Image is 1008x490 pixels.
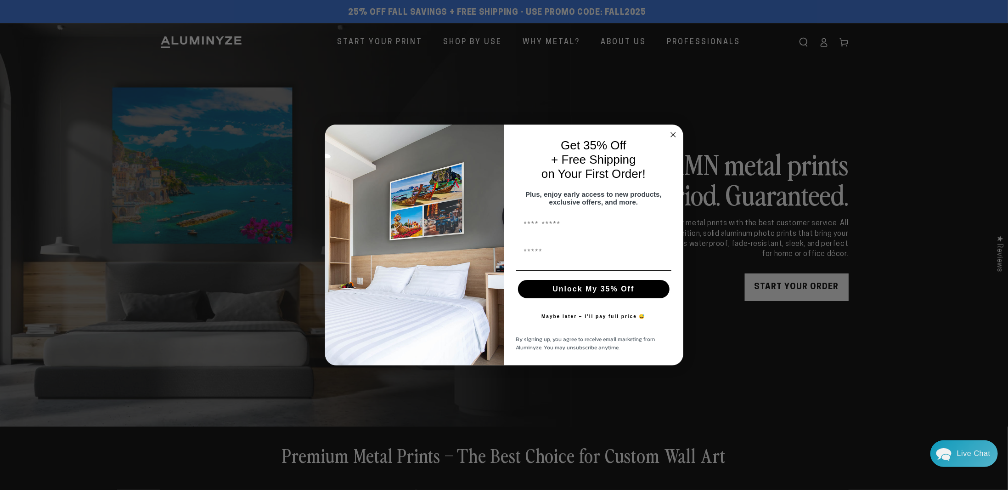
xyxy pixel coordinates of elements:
[930,440,998,467] div: Chat widget toggle
[957,440,991,467] div: Contact Us Directly
[537,308,650,326] button: Maybe later – I’ll pay full price 😅
[541,167,646,181] span: on Your First Order!
[518,280,670,298] button: Unlock My 35% Off
[516,270,671,271] img: underline
[561,138,626,152] span: Get 35% Off
[668,129,679,140] button: Close dialog
[525,190,662,206] span: Plus, enjoy early access to new products, exclusive offers, and more.
[516,335,655,352] span: By signing up, you agree to receive email marketing from Aluminyze. You may unsubscribe anytime.
[551,153,636,166] span: + Free Shipping
[325,125,504,365] img: 728e4f65-7e6c-44e2-b7d1-0292a396982f.jpeg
